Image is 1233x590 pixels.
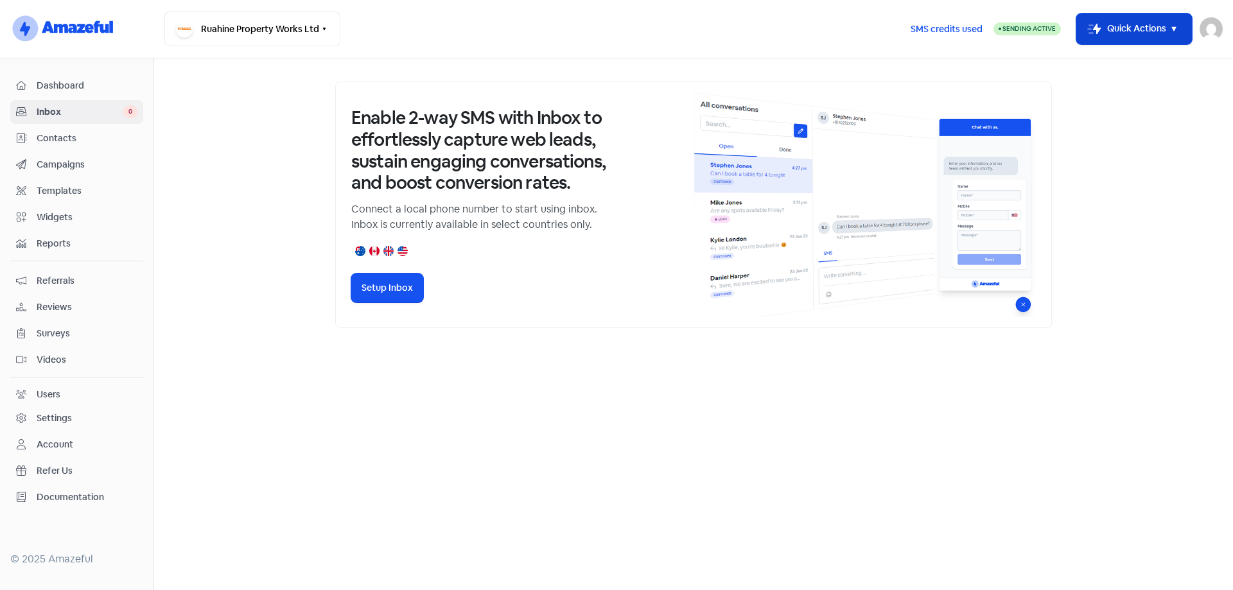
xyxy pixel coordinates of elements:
[37,464,137,478] span: Refer Us
[37,237,137,250] span: Reports
[10,459,143,483] a: Refer Us
[37,412,72,425] div: Settings
[10,406,143,430] a: Settings
[911,22,983,36] span: SMS credits used
[10,74,143,98] a: Dashboard
[10,100,143,124] a: Inbox 0
[10,205,143,229] a: Widgets
[123,105,137,118] span: 0
[37,105,123,119] span: Inbox
[398,246,408,256] img: united-states.png
[37,490,137,504] span: Documentation
[10,295,143,319] a: Reviews
[10,348,143,372] a: Videos
[10,485,143,509] a: Documentation
[10,383,143,406] a: Users
[37,327,137,340] span: Surveys
[37,274,137,288] span: Referrals
[10,433,143,456] a: Account
[10,269,143,293] a: Referrals
[10,232,143,256] a: Reports
[37,300,137,314] span: Reviews
[900,21,993,35] a: SMS credits used
[351,202,608,232] p: Connect a local phone number to start using inbox. Inbox is currently available in select countri...
[164,12,340,46] button: Ruahine Property Works Ltd
[383,246,394,256] img: united-kingdom.png
[993,21,1061,37] a: Sending Active
[355,246,365,256] img: australia.png
[37,184,137,198] span: Templates
[37,353,137,367] span: Videos
[10,179,143,203] a: Templates
[37,438,73,451] div: Account
[351,107,608,193] h3: Enable 2-way SMS with Inbox to effortlessly capture web leads, sustain engaging conversations, an...
[369,246,380,256] img: canada.png
[1002,24,1056,33] span: Sending Active
[10,322,143,345] a: Surveys
[37,158,137,171] span: Campaigns
[37,388,60,401] div: Users
[37,79,137,92] span: Dashboard
[10,153,143,177] a: Campaigns
[37,211,137,224] span: Widgets
[10,551,143,567] div: © 2025 Amazeful
[37,132,137,145] span: Contacts
[694,92,1036,317] img: inbox-default-image-2.png
[351,273,423,302] button: Setup Inbox
[10,126,143,150] a: Contacts
[1200,17,1223,40] img: User
[1076,13,1192,44] button: Quick Actions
